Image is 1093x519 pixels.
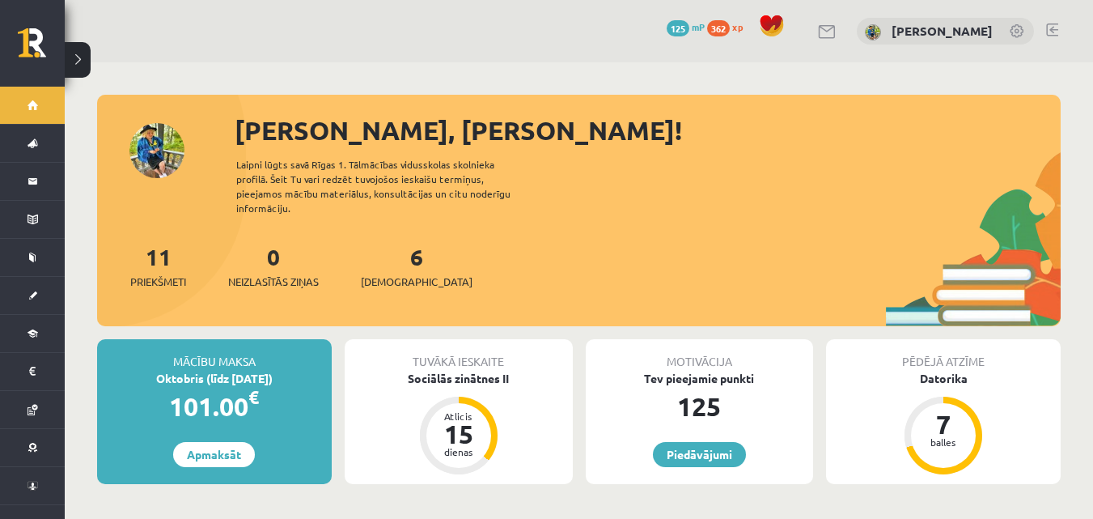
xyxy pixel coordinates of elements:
span: Priekšmeti [130,274,186,290]
a: Rīgas 1. Tālmācības vidusskola [18,28,65,69]
div: 125 [586,387,814,426]
div: Pēdējā atzīme [826,339,1061,370]
div: Laipni lūgts savā Rīgas 1. Tālmācības vidusskolas skolnieka profilā. Šeit Tu vari redzēt tuvojošo... [236,157,539,215]
div: Motivācija [586,339,814,370]
div: balles [919,437,968,447]
a: Sociālās zinātnes II Atlicis 15 dienas [345,370,573,477]
div: [PERSON_NAME], [PERSON_NAME]! [235,111,1061,150]
div: 101.00 [97,387,332,426]
span: 362 [707,20,730,36]
div: Atlicis [434,411,483,421]
div: Datorika [826,370,1061,387]
div: Oktobris (līdz [DATE]) [97,370,332,387]
a: Apmaksāt [173,442,255,467]
span: mP [692,20,705,33]
img: Viktorija Dolmatova [865,24,881,40]
div: Tuvākā ieskaite [345,339,573,370]
a: Datorika 7 balles [826,370,1061,477]
div: Tev pieejamie punkti [586,370,814,387]
a: 362 xp [707,20,751,33]
a: 6[DEMOGRAPHIC_DATA] [361,242,472,290]
span: € [248,385,259,409]
div: 15 [434,421,483,447]
a: 125 mP [667,20,705,33]
span: xp [732,20,743,33]
a: 11Priekšmeti [130,242,186,290]
a: Piedāvājumi [653,442,746,467]
span: Neizlasītās ziņas [228,274,319,290]
div: Sociālās zinātnes II [345,370,573,387]
a: 0Neizlasītās ziņas [228,242,319,290]
span: 125 [667,20,689,36]
div: Mācību maksa [97,339,332,370]
div: 7 [919,411,968,437]
a: [PERSON_NAME] [892,23,993,39]
span: [DEMOGRAPHIC_DATA] [361,274,472,290]
div: dienas [434,447,483,457]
